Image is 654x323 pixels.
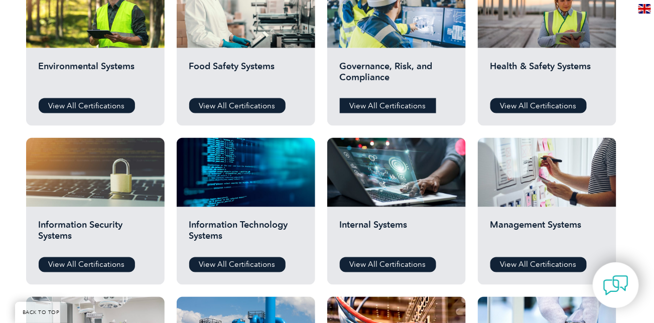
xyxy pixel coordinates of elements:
[490,257,587,272] a: View All Certifications
[189,98,286,113] a: View All Certifications
[490,98,587,113] a: View All Certifications
[340,220,453,250] h2: Internal Systems
[340,61,453,91] h2: Governance, Risk, and Compliance
[638,4,651,14] img: en
[490,220,604,250] h2: Management Systems
[189,61,303,91] h2: Food Safety Systems
[189,220,303,250] h2: Information Technology Systems
[39,257,135,272] a: View All Certifications
[603,273,628,298] img: contact-chat.png
[490,61,604,91] h2: Health & Safety Systems
[189,257,286,272] a: View All Certifications
[340,257,436,272] a: View All Certifications
[39,220,152,250] h2: Information Security Systems
[15,302,67,323] a: BACK TO TOP
[340,98,436,113] a: View All Certifications
[39,98,135,113] a: View All Certifications
[39,61,152,91] h2: Environmental Systems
